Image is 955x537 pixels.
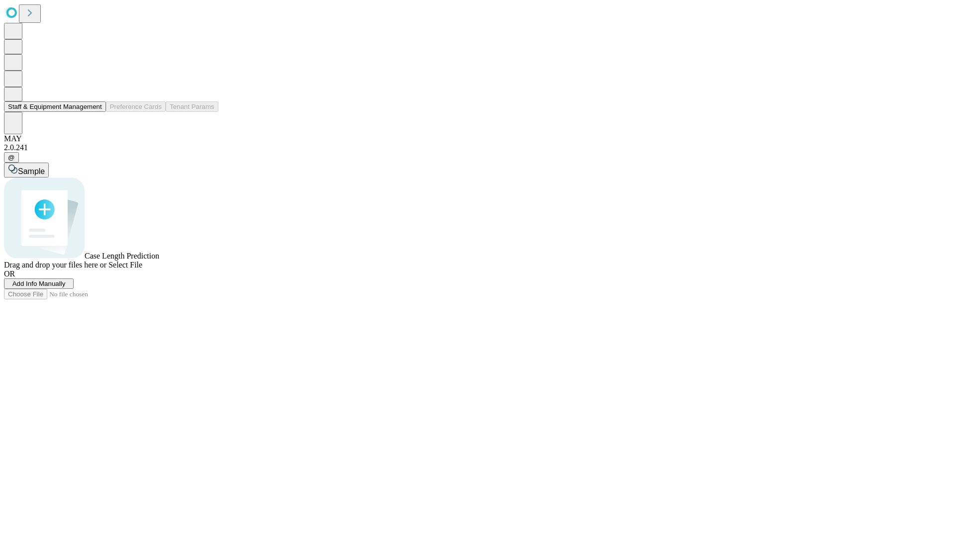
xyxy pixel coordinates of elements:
span: @ [8,154,15,161]
div: MAY [4,134,951,143]
button: Staff & Equipment Management [4,101,106,112]
button: Add Info Manually [4,278,74,289]
span: Select File [108,261,142,269]
button: Tenant Params [166,101,218,112]
button: Sample [4,163,49,178]
button: Preference Cards [106,101,166,112]
span: Drag and drop your files here or [4,261,106,269]
span: Add Info Manually [12,280,66,287]
span: Case Length Prediction [85,252,159,260]
div: 2.0.241 [4,143,951,152]
span: Sample [18,167,45,176]
span: OR [4,269,15,278]
button: @ [4,152,19,163]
